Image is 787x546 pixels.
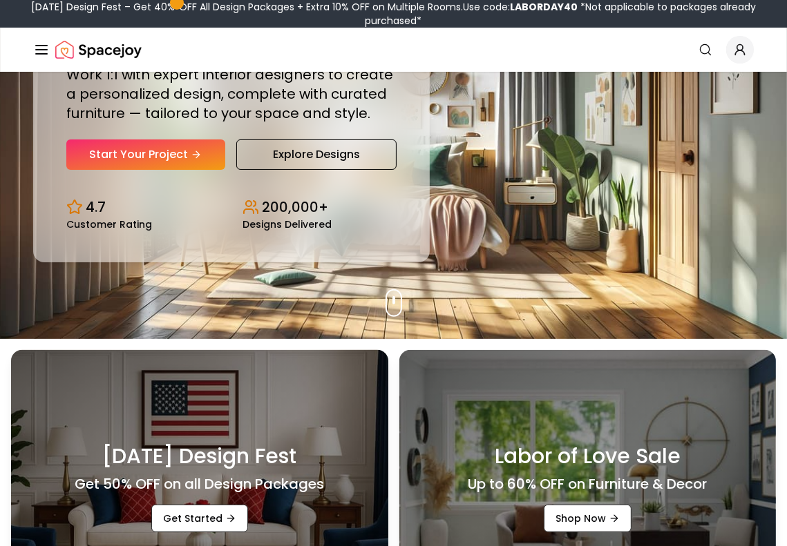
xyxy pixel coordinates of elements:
[151,505,248,532] a: Get Started
[33,28,754,72] nav: Global
[102,444,296,469] h3: [DATE] Design Fest
[262,197,328,217] p: 200,000+
[66,220,152,229] small: Customer Rating
[66,139,225,170] a: Start Your Project
[236,139,397,170] a: Explore Designs
[468,474,707,494] h4: Up to 60% OFF on Furniture & Decor
[75,474,324,494] h4: Get 50% OFF on all Design Packages
[544,505,632,532] a: Shop Now
[55,36,142,64] a: Spacejoy
[243,220,332,229] small: Designs Delivered
[66,186,397,229] div: Design stats
[55,36,142,64] img: Spacejoy Logo
[495,444,681,469] h3: Labor of Love Sale
[66,65,397,123] p: Work 1:1 with expert interior designers to create a personalized design, complete with curated fu...
[86,197,106,217] p: 4.7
